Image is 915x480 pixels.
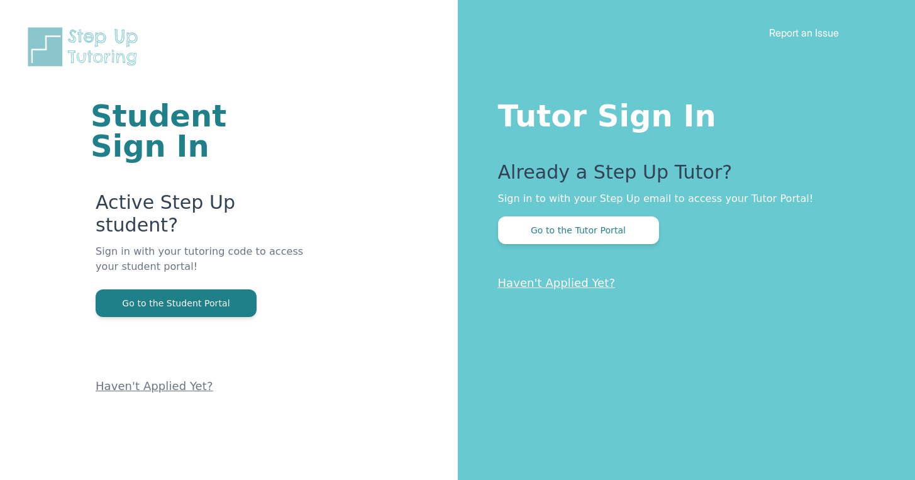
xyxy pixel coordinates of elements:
p: Sign in with your tutoring code to access your student portal! [96,244,307,289]
a: Report an Issue [769,26,839,39]
img: Step Up Tutoring horizontal logo [25,25,146,69]
p: Already a Step Up Tutor? [498,161,865,191]
button: Go to the Student Portal [96,289,257,317]
a: Haven't Applied Yet? [96,379,213,393]
a: Haven't Applied Yet? [498,276,616,289]
button: Go to the Tutor Portal [498,216,659,244]
p: Sign in to with your Step Up email to access your Tutor Portal! [498,191,865,206]
h1: Tutor Sign In [498,96,865,131]
h1: Student Sign In [91,101,307,161]
a: Go to the Student Portal [96,297,257,309]
a: Go to the Tutor Portal [498,224,659,236]
p: Active Step Up student? [96,191,307,244]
